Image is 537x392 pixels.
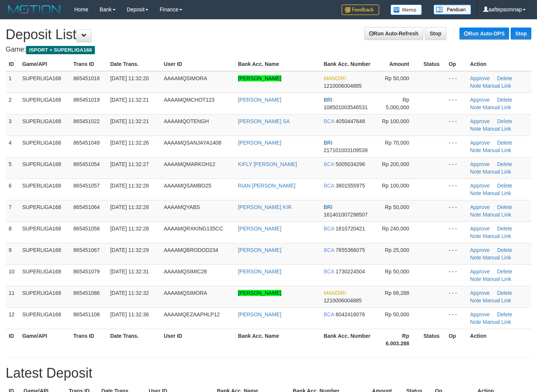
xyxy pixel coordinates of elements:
a: Approve [470,290,490,296]
span: Rp 240,000 [382,226,409,232]
th: Game/API [19,329,70,350]
a: Note [470,212,481,218]
span: 865451019 [73,97,100,103]
a: Note [470,255,481,261]
span: BCA [323,311,334,317]
span: 6042416076 [336,311,365,317]
a: Stop [425,27,446,40]
span: [DATE] 11:32:28 [110,204,149,210]
span: Rp 50,000 [385,268,409,275]
span: Rp 25,000 [385,247,409,253]
td: SUPERLIGA168 [19,243,70,264]
a: Manual Link [483,233,511,239]
th: User ID [161,57,235,71]
a: Approve [470,247,490,253]
span: [DATE] 11:32:27 [110,161,149,167]
span: Rp 50,000 [385,311,409,317]
th: Trans ID [70,329,107,350]
span: AAAAMQSANJAYA1408 [164,140,221,146]
span: BCA [323,118,334,124]
span: [DATE] 11:32:28 [110,183,149,189]
a: Delete [497,75,512,81]
span: [DATE] 11:32:21 [110,97,149,103]
span: [DATE] 11:32:31 [110,268,149,275]
span: 865451057 [73,183,100,189]
a: Note [470,190,481,196]
a: Manual Link [483,104,511,110]
a: [PERSON_NAME] SA [238,118,290,124]
span: AAAAMQSIMORA [164,75,207,81]
th: Game/API [19,57,70,71]
a: Manual Link [483,297,511,304]
span: AAAAMQYABS [164,204,200,210]
span: MANDIRI [323,75,346,81]
th: Status [421,57,446,71]
span: AAAAMQBRODOD234 [164,247,218,253]
span: 865451108 [73,311,100,317]
td: 8 [6,221,19,243]
span: AAAAMQRXKING135CC [164,226,223,232]
span: 865451086 [73,290,100,296]
a: Manual Link [483,212,511,218]
span: [DATE] 11:32:29 [110,247,149,253]
td: 12 [6,307,19,329]
span: 865451067 [73,247,100,253]
span: 4050447648 [336,118,365,124]
span: Rp 100,000 [382,183,409,189]
a: Note [470,83,481,89]
a: [PERSON_NAME] [238,97,281,103]
th: Rp 6.003.288 [377,329,420,350]
a: Manual Link [483,276,511,282]
span: Rp 100,000 [382,118,409,124]
td: 11 [6,286,19,307]
a: Note [470,319,481,325]
th: ID [6,329,19,350]
th: Bank Acc. Name [235,329,321,350]
span: 1210006004885 [323,297,362,304]
td: - - - [445,200,467,221]
span: 3801555975 [336,183,365,189]
td: SUPERLIGA168 [19,114,70,136]
span: 108501003546531 [323,104,368,110]
a: Manual Link [483,126,511,132]
a: Delete [497,311,512,317]
img: panduan.png [433,5,471,15]
th: Bank Acc. Number [320,57,377,71]
th: Date Trans. [107,329,161,350]
td: 3 [6,114,19,136]
a: Manual Link [483,190,511,196]
span: BCA [323,247,334,253]
a: Approve [470,75,490,81]
a: [PERSON_NAME] [238,268,281,275]
a: Delete [497,183,512,189]
a: Approve [470,97,490,103]
a: [PERSON_NAME] [238,290,281,296]
td: - - - [445,286,467,307]
a: Delete [497,97,512,103]
span: AAAAMQSIMORA [164,290,207,296]
a: Approve [470,268,490,275]
a: Manual Link [483,169,511,175]
a: Delete [497,290,512,296]
a: Manual Link [483,255,511,261]
span: Rp 50,000 [385,75,409,81]
td: SUPERLIGA168 [19,178,70,200]
a: Approve [470,118,490,124]
a: Manual Link [483,319,511,325]
span: [DATE] 11:32:28 [110,226,149,232]
span: 1810720421 [336,226,365,232]
td: SUPERLIGA168 [19,200,70,221]
a: Delete [497,268,512,275]
td: 7 [6,200,19,221]
th: Trans ID [70,57,107,71]
img: MOTION_logo.png [6,4,63,15]
th: Action [467,57,531,71]
a: KIFLY [PERSON_NAME] [238,161,297,167]
a: Delete [497,226,512,232]
a: Note [470,233,481,239]
span: BRI [323,97,332,103]
span: [DATE] 11:32:26 [110,140,149,146]
h4: Game: [6,46,531,53]
span: [DATE] 11:32:32 [110,290,149,296]
h1: Deposit List [6,27,531,42]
